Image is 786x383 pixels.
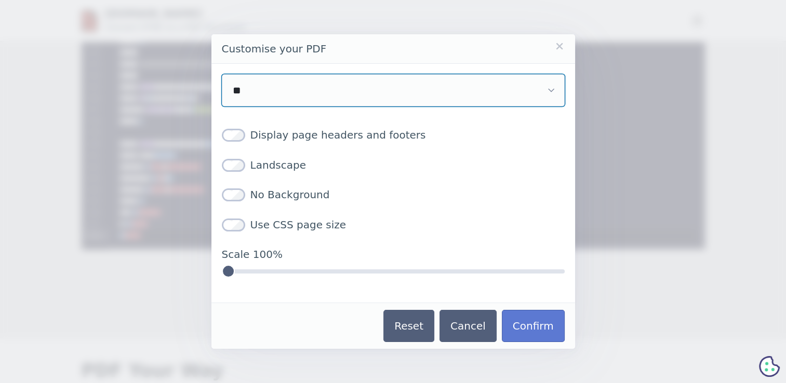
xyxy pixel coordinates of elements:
label: No Background [222,187,330,202]
input: Landscape [222,159,245,172]
label: Scale 100% [222,247,565,288]
label: Landscape [222,157,306,173]
button: Confirm [502,310,565,342]
input: Use CSS page size [222,218,245,231]
button: Reset [383,310,434,342]
input: Display page headers and footers [222,129,245,142]
input: Scale 100% [222,265,565,278]
svg: Cookie Preferences [759,356,780,377]
header: Customise your PDF [211,34,575,64]
label: Use CSS page size [222,217,347,232]
a: Close [554,41,565,51]
label: Display page headers and footers [222,127,426,143]
button: Cancel [439,310,497,342]
input: No Background [222,188,245,201]
select: Choose paper size [222,74,565,106]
